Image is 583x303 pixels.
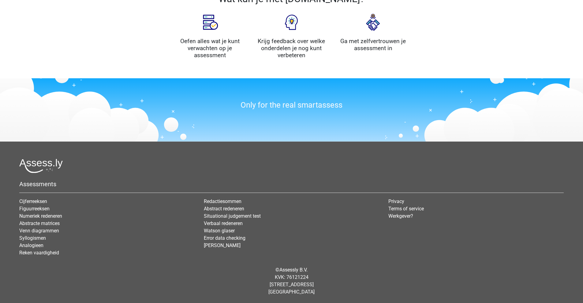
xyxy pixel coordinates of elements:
[19,159,63,173] img: Assessly logo
[19,206,50,212] a: Figuurreeksen
[388,206,424,212] a: Terms of service
[358,7,388,38] img: Interview
[276,7,307,38] img: Feedback
[19,198,47,204] a: Cijferreeksen
[204,228,235,234] a: Watson glaser
[204,235,245,241] a: Error data checking
[19,213,62,219] a: Numeriek redeneren
[19,180,564,188] h5: Assessments
[337,38,409,52] h4: Ga met zelfvertrouwen je assessment in
[174,38,246,59] h4: Oefen alles wat je kunt verwachten op je assessment
[204,220,243,226] a: Verbaal redeneren
[388,213,413,219] a: Werkgever?
[204,213,261,219] a: Situational judgement test
[19,235,46,241] a: Syllogismen
[19,228,59,234] a: Venn diagrammen
[255,38,328,59] h4: Krijg feedback over welke onderdelen je nog kunt verbeteren
[204,242,241,248] a: [PERSON_NAME]
[19,220,60,226] a: Abstracte matrices
[174,100,409,110] h3: Only for the real smartassess
[19,242,43,248] a: Analogieen
[388,198,404,204] a: Privacy
[19,250,59,256] a: Reken vaardigheid
[204,206,244,212] a: Abstract redeneren
[195,7,225,38] img: Assessment
[204,198,241,204] a: Redactiesommen
[279,267,308,273] a: Assessly B.V.
[15,261,568,301] div: © KVK: 76121224 [STREET_ADDRESS] [GEOGRAPHIC_DATA]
